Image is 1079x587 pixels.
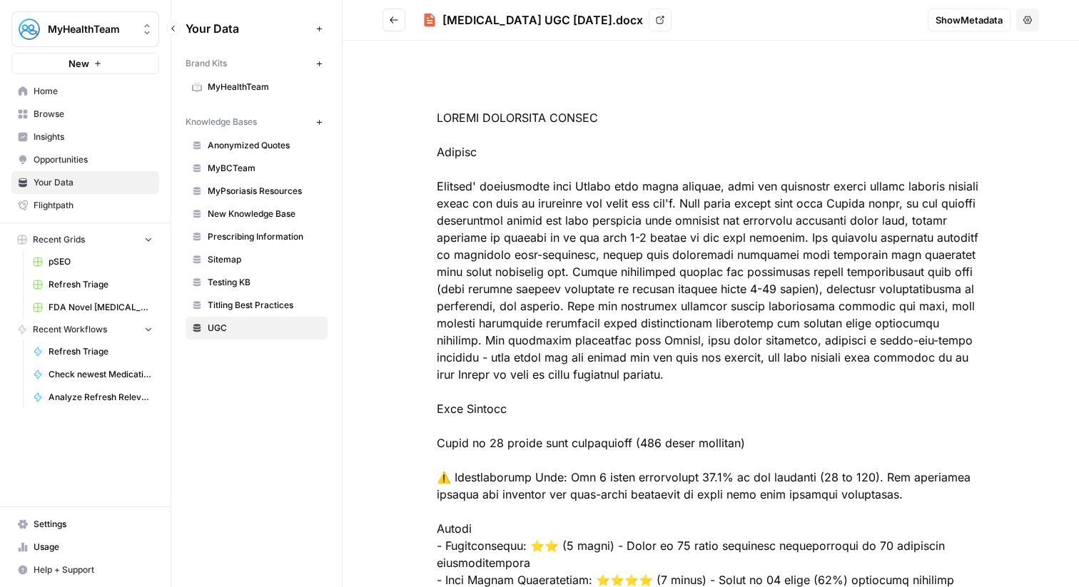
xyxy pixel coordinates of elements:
[186,203,328,225] a: New Knowledge Base
[186,134,328,157] a: Anonymized Quotes
[49,345,153,358] span: Refresh Triage
[186,294,328,317] a: Titling Best Practices
[936,13,1003,27] span: Show Metadata
[49,368,153,381] span: Check newest Medications
[11,171,159,194] a: Your Data
[208,230,321,243] span: Prescribing Information
[11,53,159,74] button: New
[11,229,159,250] button: Recent Grids
[11,194,159,217] a: Flightpath
[208,299,321,312] span: Titling Best Practices
[11,80,159,103] a: Home
[34,518,153,531] span: Settings
[34,541,153,553] span: Usage
[11,558,159,581] button: Help + Support
[34,131,153,143] span: Insights
[26,296,159,319] a: FDA Novel [MEDICAL_DATA] Approvals for 2025
[33,323,107,336] span: Recent Workflows
[34,85,153,98] span: Home
[26,340,159,363] a: Refresh Triage
[208,253,321,266] span: Sitemap
[49,391,153,404] span: Analyze Refresh Relevancy
[383,9,405,31] button: Go back
[16,16,42,42] img: MyHealthTeam Logo
[186,317,328,340] a: UGC
[208,139,321,152] span: Anonymized Quotes
[11,148,159,171] a: Opportunities
[49,301,153,314] span: FDA Novel [MEDICAL_DATA] Approvals for 2025
[34,108,153,121] span: Browse
[186,20,310,37] span: Your Data
[208,208,321,220] span: New Knowledge Base
[208,81,321,93] span: MyHealthTeam
[186,248,328,271] a: Sitemap
[26,363,159,386] a: Check newest Medications
[208,162,321,175] span: MyBCTeam
[34,176,153,189] span: Your Data
[26,386,159,409] a: Analyze Refresh Relevancy
[49,255,153,268] span: pSEO
[69,56,89,71] span: New
[186,225,328,248] a: Prescribing Information
[186,271,328,294] a: Testing KB
[33,233,85,246] span: Recent Grids
[11,103,159,126] a: Browse
[11,536,159,558] a: Usage
[26,250,159,273] a: pSEO
[442,11,643,29] div: [MEDICAL_DATA] UGC [DATE].docx
[186,116,257,128] span: Knowledge Bases
[186,57,227,70] span: Brand Kits
[34,199,153,212] span: Flightpath
[49,278,153,291] span: Refresh Triage
[186,180,328,203] a: MyPsoriasis Resources
[208,185,321,198] span: MyPsoriasis Resources
[26,273,159,296] a: Refresh Triage
[186,76,328,98] a: MyHealthTeam
[34,153,153,166] span: Opportunities
[11,11,159,47] button: Workspace: MyHealthTeam
[11,513,159,536] a: Settings
[34,563,153,576] span: Help + Support
[208,322,321,335] span: UGC
[11,126,159,148] a: Insights
[186,157,328,180] a: MyBCTeam
[928,9,1010,31] button: ShowMetadata
[208,276,321,289] span: Testing KB
[48,22,134,36] span: MyHealthTeam
[11,319,159,340] button: Recent Workflows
